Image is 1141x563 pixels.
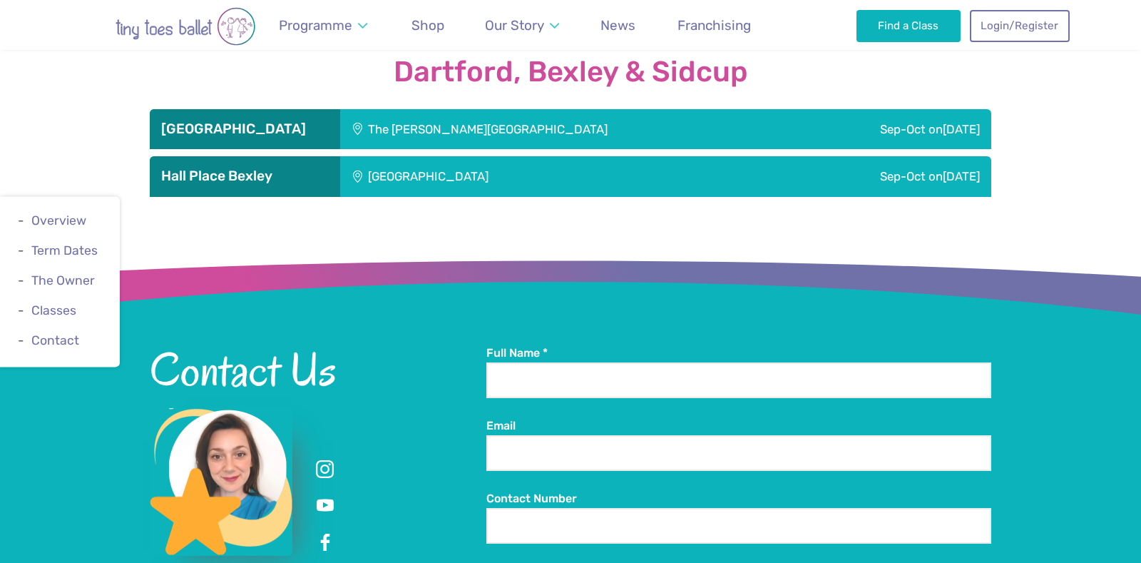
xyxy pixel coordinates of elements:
a: News [594,9,643,42]
label: Email [486,418,991,434]
span: [DATE] [943,122,980,136]
a: Our Story [479,9,566,42]
label: Full Name * [486,345,991,361]
div: The [PERSON_NAME][GEOGRAPHIC_DATA] [340,109,792,149]
span: Our Story [485,17,544,34]
a: Classes [31,304,76,318]
a: Franchising [670,9,757,42]
a: Programme [272,9,374,42]
a: The Owner [31,273,95,288]
div: Sep-Oct on [708,156,991,196]
a: Shop [404,9,451,42]
strong: Dartford, Bexley & Sidcup [150,56,991,88]
span: News [600,17,635,34]
a: Login/Register [970,10,1070,41]
a: Contact [31,334,79,348]
span: Shop [411,17,444,34]
h3: Hall Place Bexley [161,168,329,185]
a: Overview [31,213,86,228]
div: Sep-Oct on [792,109,991,149]
span: Franchising [677,17,751,34]
span: [DATE] [943,169,980,183]
a: Instagram [312,456,338,482]
span: Programme [279,17,352,34]
a: Facebook [312,530,338,556]
h2: Contact Us [150,345,486,394]
a: Term Dates [31,243,98,258]
img: tiny toes ballet [71,7,300,46]
label: Contact Number [486,491,991,507]
div: [GEOGRAPHIC_DATA] [340,156,708,196]
a: Find a Class [856,10,961,41]
a: Youtube [312,493,338,519]
h3: [GEOGRAPHIC_DATA] [161,121,329,138]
